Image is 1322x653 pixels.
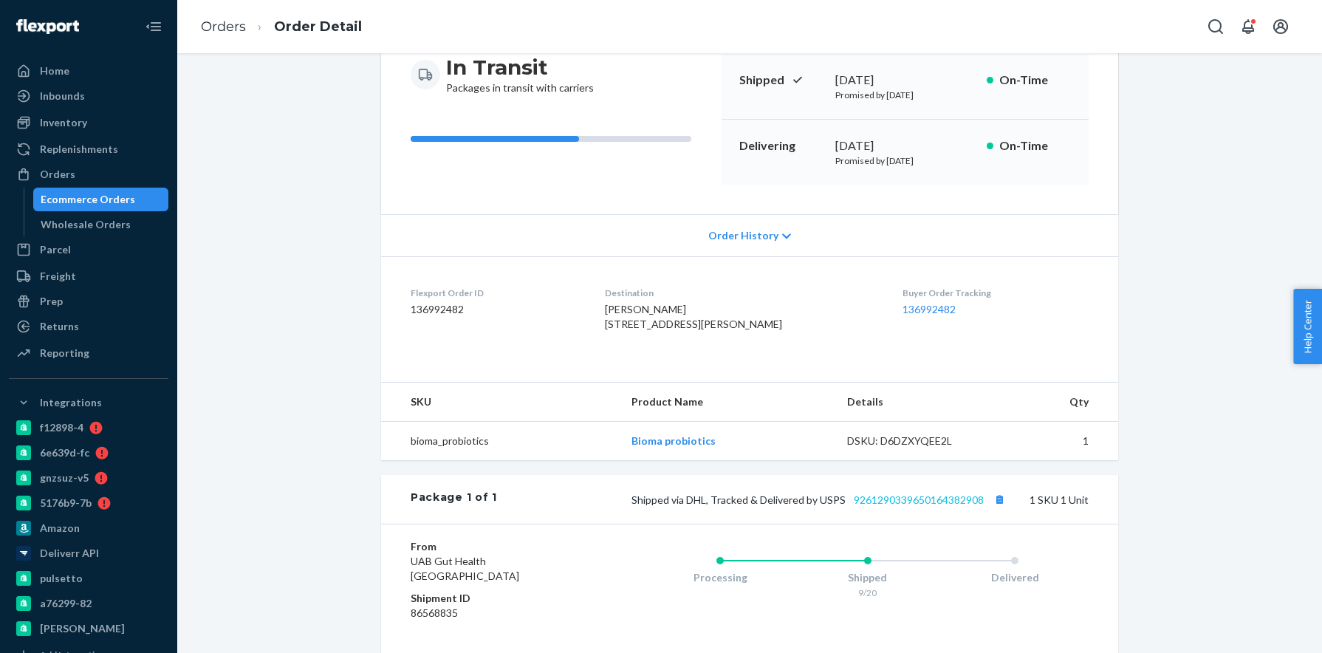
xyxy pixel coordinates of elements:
[9,491,168,515] a: 5176b9-7b
[411,591,587,606] dt: Shipment ID
[997,422,1118,461] td: 1
[40,596,92,611] div: a76299-82
[9,290,168,313] a: Prep
[411,287,581,299] dt: Flexport Order ID
[739,72,823,89] p: Shipped
[40,89,85,103] div: Inbounds
[40,269,76,284] div: Freight
[9,441,168,465] a: 6e639d-fc
[274,18,362,35] a: Order Detail
[40,242,71,257] div: Parcel
[381,383,620,422] th: SKU
[9,315,168,338] a: Returns
[941,570,1089,585] div: Delivered
[9,416,168,440] a: f12898-4
[835,137,975,154] div: [DATE]
[835,72,975,89] div: [DATE]
[9,567,168,590] a: pulsetto
[446,54,594,81] h3: In Transit
[999,72,1071,89] p: On-Time
[9,391,168,414] button: Integrations
[40,64,69,78] div: Home
[990,490,1009,509] button: Copy tracking number
[997,383,1118,422] th: Qty
[1201,12,1230,41] button: Open Search Box
[708,228,778,243] span: Order History
[411,539,587,554] dt: From
[139,12,168,41] button: Close Navigation
[631,434,716,447] a: Bioma probiotics
[1266,12,1295,41] button: Open account menu
[835,383,998,422] th: Details
[411,555,519,582] span: UAB Gut Health [GEOGRAPHIC_DATA]
[40,445,89,460] div: 6e639d-fc
[9,592,168,615] a: a76299-82
[1233,12,1263,41] button: Open notifications
[605,303,782,330] span: [PERSON_NAME] [STREET_ADDRESS][PERSON_NAME]
[9,137,168,161] a: Replenishments
[9,163,168,186] a: Orders
[40,319,79,334] div: Returns
[40,621,125,636] div: [PERSON_NAME]
[446,54,594,95] div: Packages in transit with carriers
[411,606,587,620] dd: 86568835
[835,154,975,167] p: Promised by [DATE]
[40,395,102,410] div: Integrations
[189,5,374,49] ol: breadcrumbs
[739,137,823,154] p: Delivering
[835,89,975,101] p: Promised by [DATE]
[9,111,168,134] a: Inventory
[794,570,942,585] div: Shipped
[9,59,168,83] a: Home
[9,466,168,490] a: gnzsuz-v5
[620,383,835,422] th: Product Name
[9,264,168,288] a: Freight
[1293,289,1322,364] button: Help Center
[40,420,83,435] div: f12898-4
[40,115,87,130] div: Inventory
[646,570,794,585] div: Processing
[411,490,497,509] div: Package 1 of 1
[605,287,880,299] dt: Destination
[9,516,168,540] a: Amazon
[9,341,168,365] a: Reporting
[40,294,63,309] div: Prep
[40,571,83,586] div: pulsetto
[33,213,169,236] a: Wholesale Orders
[40,346,89,360] div: Reporting
[854,493,984,506] a: 9261290339650164382908
[40,471,89,485] div: gnzsuz-v5
[41,192,135,207] div: Ecommerce Orders
[16,19,79,34] img: Flexport logo
[41,217,131,232] div: Wholesale Orders
[381,422,620,461] td: bioma_probiotics
[411,302,581,317] dd: 136992482
[33,188,169,211] a: Ecommerce Orders
[631,493,1009,506] span: Shipped via DHL, Tracked & Delivered by USPS
[9,617,168,640] a: [PERSON_NAME]
[903,287,1089,299] dt: Buyer Order Tracking
[794,587,942,599] div: 9/20
[9,238,168,261] a: Parcel
[999,137,1071,154] p: On-Time
[201,18,246,35] a: Orders
[40,546,99,561] div: Deliverr API
[40,521,80,536] div: Amazon
[9,84,168,108] a: Inbounds
[40,167,75,182] div: Orders
[497,490,1089,509] div: 1 SKU 1 Unit
[847,434,986,448] div: DSKU: D6DZXYQEE2L
[40,142,118,157] div: Replenishments
[40,496,92,510] div: 5176b9-7b
[9,541,168,565] a: Deliverr API
[903,303,956,315] a: 136992482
